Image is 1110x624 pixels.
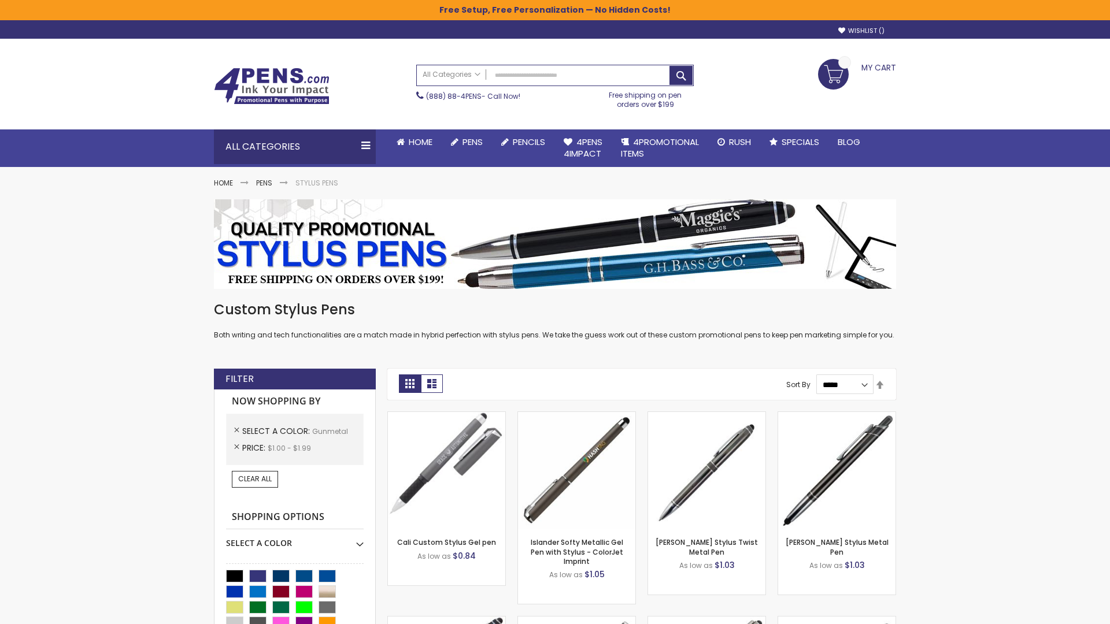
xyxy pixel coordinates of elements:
[838,27,885,35] a: Wishlist
[242,442,268,454] span: Price
[518,412,635,529] img: Islander Softy Metallic Gel Pen with Stylus - ColorJet Imprint-Gunmetal
[268,443,311,453] span: $1.00 - $1.99
[621,136,699,159] span: 4PROMOTIONAL ITEMS
[399,374,421,393] strong: Grid
[388,412,505,529] img: Cali Custom Stylus Gel pen-Gunmetal
[492,129,554,155] a: Pencils
[409,136,432,148] span: Home
[838,136,860,148] span: Blog
[232,471,278,487] a: Clear All
[417,65,486,84] a: All Categories
[397,537,496,547] a: Cali Custom Stylus Gel pen
[214,300,896,319] h1: Custom Stylus Pens
[715,559,735,571] span: $1.03
[648,411,765,421] a: Colter Stylus Twist Metal Pen-Gunmetal
[226,529,364,549] div: Select A Color
[828,129,869,155] a: Blog
[554,129,612,167] a: 4Pens4impact
[778,411,896,421] a: Olson Stylus Metal Pen-Gunmetal
[226,505,364,530] strong: Shopping Options
[531,537,623,566] a: Islander Softy Metallic Gel Pen with Stylus - ColorJet Imprint
[417,551,451,561] span: As low as
[388,411,505,421] a: Cali Custom Stylus Gel pen-Gunmetal
[809,560,843,570] span: As low as
[549,570,583,580] span: As low as
[442,129,492,155] a: Pens
[782,136,819,148] span: Specials
[786,380,811,389] label: Sort By
[214,300,896,340] div: Both writing and tech functionalities are a match made in hybrid perfection with stylus pens. We ...
[214,68,330,105] img: 4Pens Custom Pens and Promotional Products
[729,136,751,148] span: Rush
[584,569,605,580] span: $1.05
[225,373,254,385] strong: Filter
[312,426,348,436] span: Gunmetal
[453,550,476,562] span: $0.84
[214,199,896,289] img: Stylus Pens
[387,129,442,155] a: Home
[612,129,708,167] a: 4PROMOTIONALITEMS
[242,425,312,437] span: Select A Color
[656,537,758,556] a: [PERSON_NAME] Stylus Twist Metal Pen
[679,560,713,570] span: As low as
[426,91,482,101] a: (888) 88-4PENS
[778,412,896,529] img: Olson Stylus Metal Pen-Gunmetal
[256,178,272,188] a: Pens
[518,411,635,421] a: Islander Softy Metallic Gel Pen with Stylus - ColorJet Imprint-Gunmetal
[786,537,889,556] a: [PERSON_NAME] Stylus Metal Pen
[708,129,760,155] a: Rush
[238,474,272,484] span: Clear All
[648,412,765,529] img: Colter Stylus Twist Metal Pen-Gunmetal
[426,91,520,101] span: - Call Now!
[462,136,483,148] span: Pens
[597,86,694,109] div: Free shipping on pen orders over $199
[760,129,828,155] a: Specials
[564,136,602,159] span: 4Pens 4impact
[423,70,480,79] span: All Categories
[295,178,338,188] strong: Stylus Pens
[214,178,233,188] a: Home
[845,559,865,571] span: $1.03
[214,129,376,164] div: All Categories
[226,389,364,414] strong: Now Shopping by
[513,136,545,148] span: Pencils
